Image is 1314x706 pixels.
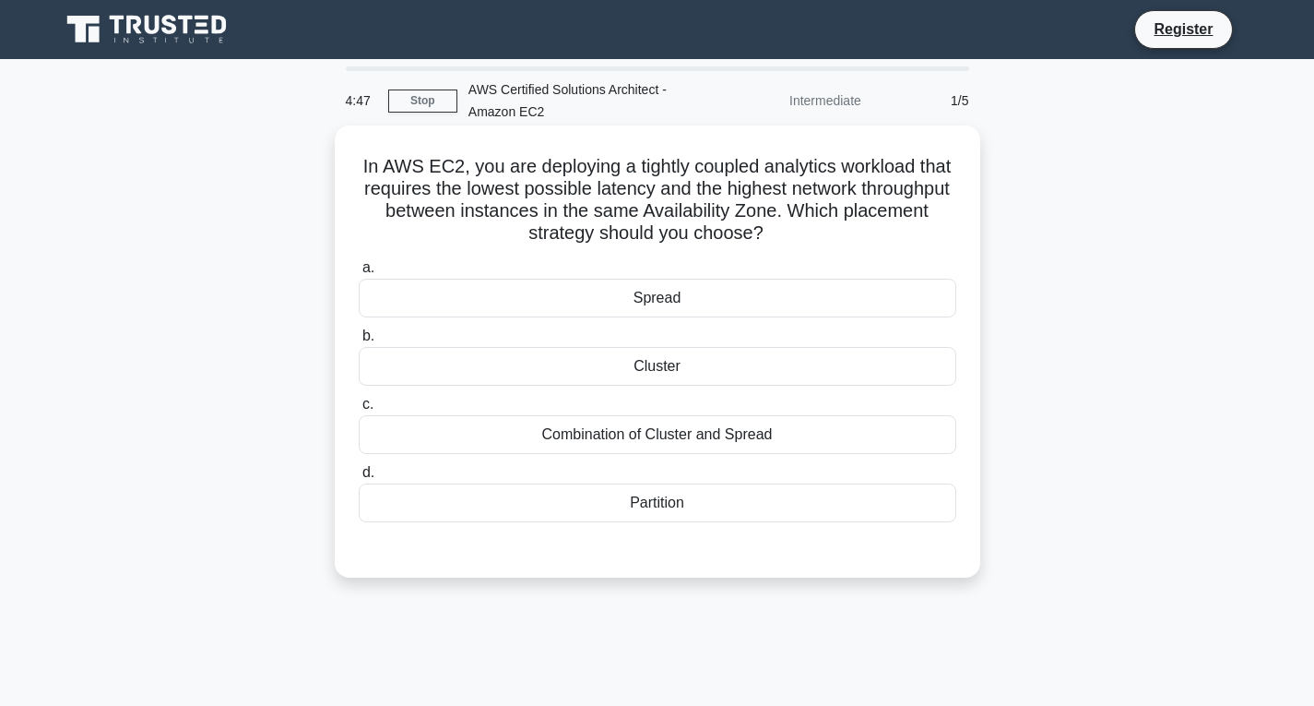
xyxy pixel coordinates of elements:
div: Spread [359,279,956,317]
div: Partition [359,484,956,522]
div: AWS Certified Solutions Architect - Amazon EC2 [457,71,711,130]
h5: In AWS EC2, you are deploying a tightly coupled analytics workload that requires the lowest possi... [357,155,958,245]
div: Combination of Cluster and Spread [359,415,956,454]
div: Intermediate [711,82,872,119]
span: c. [362,396,373,412]
a: Stop [388,90,457,113]
span: b. [362,328,374,343]
div: 1/5 [872,82,980,119]
span: a. [362,259,374,275]
a: Register [1142,18,1224,41]
div: 4:47 [335,82,388,119]
span: d. [362,464,374,480]
div: Cluster [359,347,956,386]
